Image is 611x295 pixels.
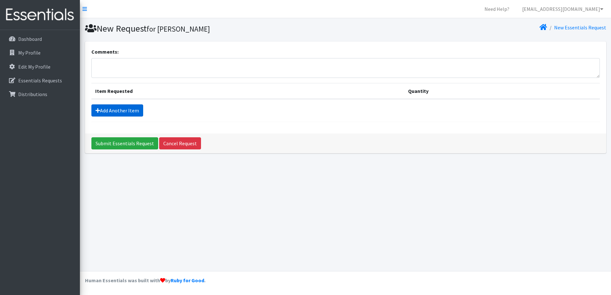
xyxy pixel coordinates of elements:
a: Add Another Item [91,104,143,117]
a: Ruby for Good [171,277,204,284]
a: My Profile [3,46,77,59]
th: Item Requested [91,83,405,99]
p: Dashboard [18,36,42,42]
img: HumanEssentials [3,4,77,26]
label: Comments: [91,48,119,56]
a: Need Help? [479,3,514,15]
a: Distributions [3,88,77,101]
a: Cancel Request [159,137,201,149]
a: Edit My Profile [3,60,77,73]
p: My Profile [18,49,41,56]
th: Quantity [404,83,599,99]
input: Submit Essentials Request [91,137,158,149]
a: [EMAIL_ADDRESS][DOMAIN_NAME] [517,3,608,15]
h1: New Request [85,23,343,34]
a: Dashboard [3,33,77,45]
strong: Human Essentials was built with by . [85,277,205,284]
small: for [PERSON_NAME] [147,24,210,34]
a: Essentials Requests [3,74,77,87]
p: Distributions [18,91,47,97]
p: Edit My Profile [18,64,50,70]
p: Essentials Requests [18,77,62,84]
a: New Essentials Request [554,24,606,31]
